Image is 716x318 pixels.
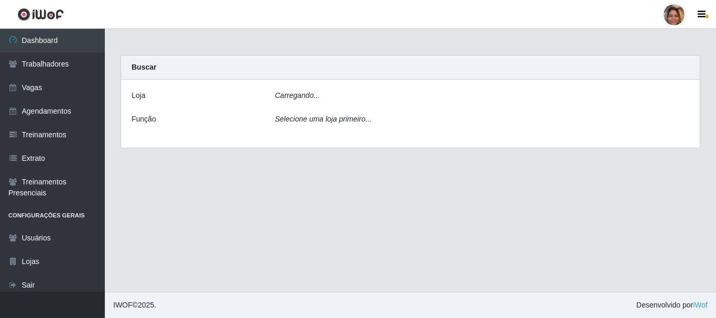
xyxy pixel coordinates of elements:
a: iWof [693,301,708,309]
i: Selecione uma loja primeiro... [275,115,372,123]
span: IWOF [113,301,133,309]
label: Função [132,114,156,125]
span: Desenvolvido por [636,300,708,311]
img: CoreUI Logo [17,8,64,21]
i: Carregando... [275,91,320,100]
strong: Buscar [132,63,156,71]
label: Loja [132,90,145,101]
span: © 2025 . [113,300,156,311]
